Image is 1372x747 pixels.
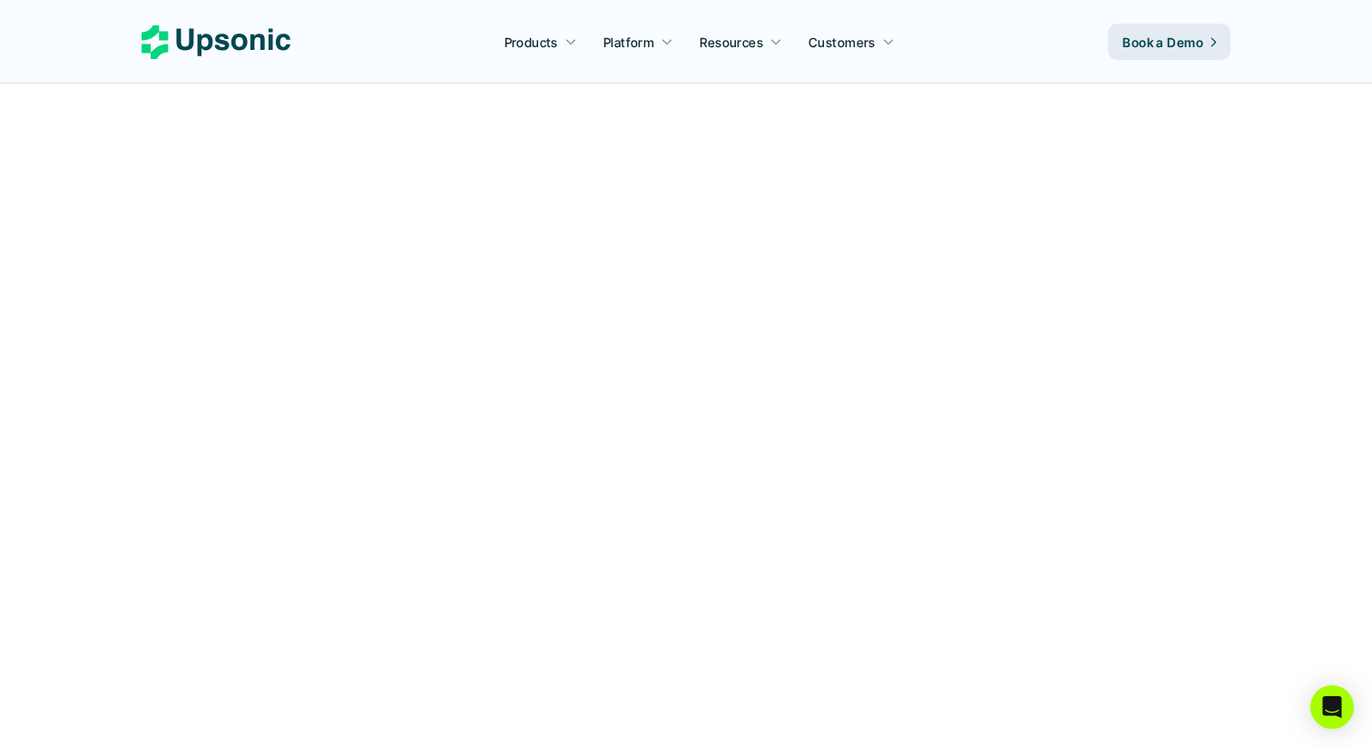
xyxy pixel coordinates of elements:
[494,25,588,58] a: Products
[368,145,1004,267] h2: Agentic AI Platform for FinTech Operations
[1310,685,1354,729] div: Open Intercom Messenger
[700,33,763,52] p: Resources
[1108,24,1230,60] a: Book a Demo
[629,445,728,471] p: Book a Demo
[391,321,981,374] p: From onboarding to compliance to settlement to autonomous control. Work with %82 more efficiency ...
[1122,33,1203,52] p: Book a Demo
[606,435,765,480] a: Book a Demo
[505,33,558,52] p: Products
[808,33,876,52] p: Customers
[603,33,654,52] p: Platform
